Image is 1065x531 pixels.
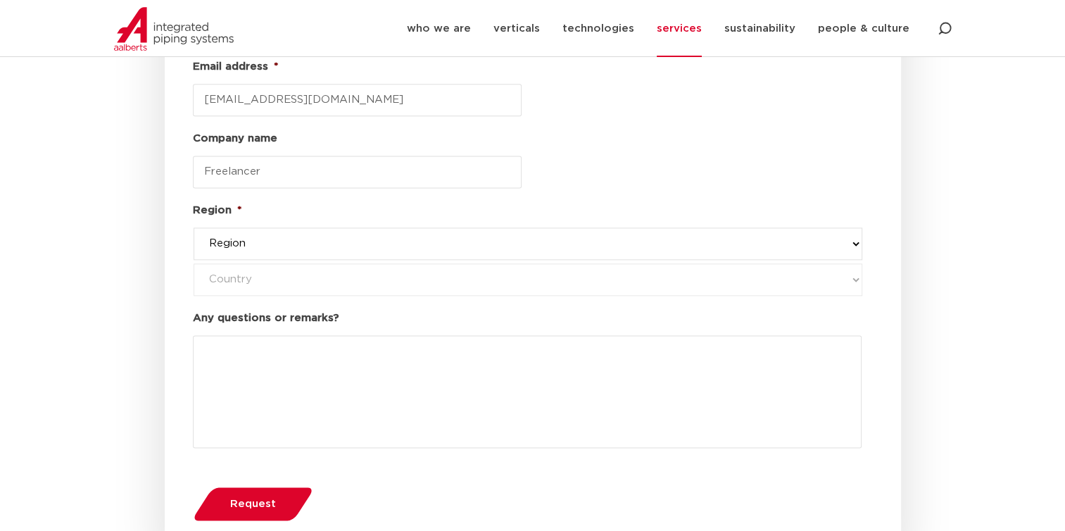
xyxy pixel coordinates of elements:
[193,204,241,218] label: Region
[193,132,277,146] label: Company name
[193,60,278,74] label: Email address
[193,311,339,325] label: Any questions or remarks?
[188,486,317,522] button: Request
[230,499,276,509] span: Request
